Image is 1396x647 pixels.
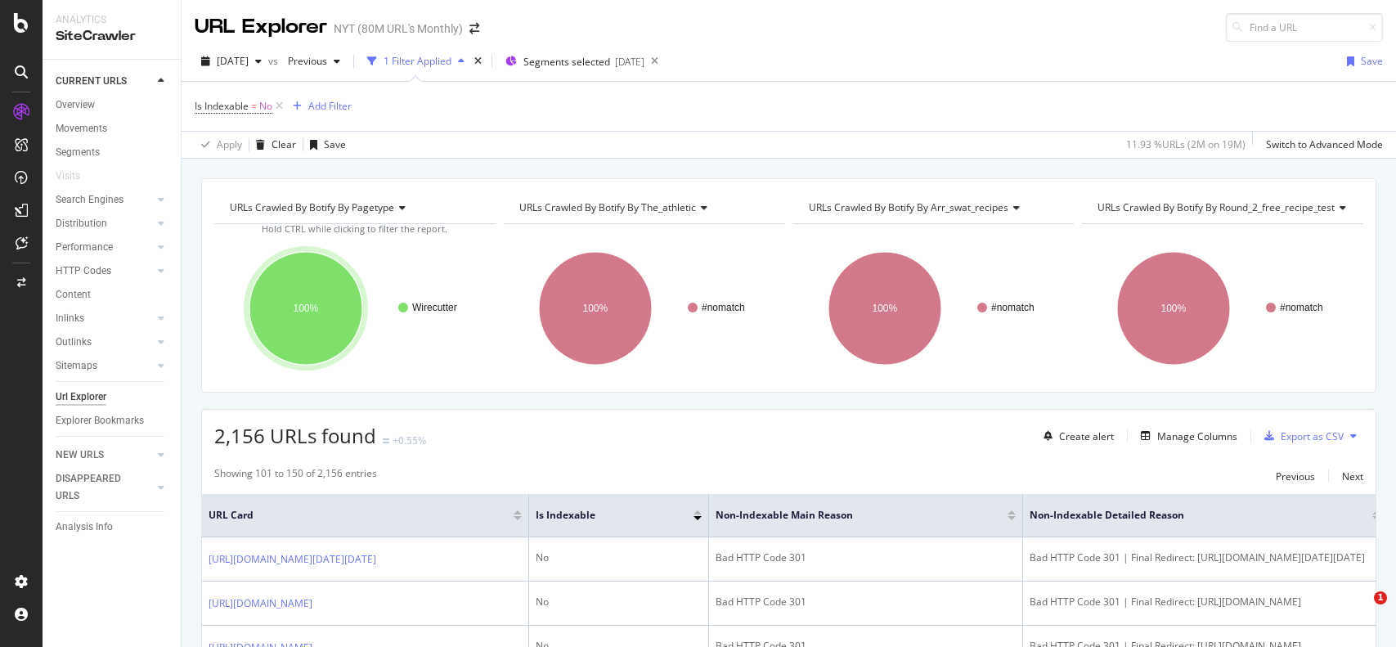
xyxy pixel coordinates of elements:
a: Performance [56,239,153,256]
div: 1 Filter Applied [384,54,451,68]
button: Next [1342,466,1363,486]
div: Analytics [56,13,168,27]
button: Clear [249,132,296,158]
h4: URLs Crawled By Botify By the_athletic [516,195,770,221]
span: Segments selected [523,55,610,69]
a: Overview [56,97,169,114]
div: Performance [56,239,113,256]
div: Bad HTTP Code 301 | Final Redirect: [URL][DOMAIN_NAME] [1030,595,1380,609]
div: URL Explorer [195,13,327,41]
text: Wirecutter [412,302,457,313]
div: Apply [217,137,242,151]
span: Previous [281,54,327,68]
span: Non-Indexable Main Reason [716,508,983,523]
a: Content [56,286,169,303]
div: Switch to Advanced Mode [1266,137,1383,151]
a: Sitemaps [56,357,153,375]
div: Next [1342,470,1363,483]
button: Create alert [1037,423,1114,449]
div: times [471,53,485,70]
span: 2,156 URLs found [214,422,376,449]
h4: URLs Crawled By Botify By round_2_free_recipe_test [1094,195,1359,221]
text: #nomatch [702,302,745,313]
text: 100% [582,303,608,314]
div: Showing 101 to 150 of 2,156 entries [214,466,377,486]
div: Search Engines [56,191,123,209]
span: URLs Crawled By Botify By pagetype [230,200,394,214]
div: Content [56,286,91,303]
div: Create alert [1059,429,1114,443]
a: Visits [56,168,97,185]
div: Segments [56,144,100,161]
div: +0.55% [393,434,426,447]
text: 100% [872,303,897,314]
a: HTTP Codes [56,263,153,280]
div: Clear [272,137,296,151]
div: DISAPPEARED URLS [56,470,138,505]
span: Hold CTRL while clicking to filter the report. [262,222,447,235]
div: A chart. [1082,237,1360,380]
div: SiteCrawler [56,27,168,46]
text: 100% [1161,303,1187,314]
a: Segments [56,144,169,161]
div: HTTP Codes [56,263,111,280]
span: = [251,99,257,113]
a: NEW URLS [56,447,153,464]
a: Analysis Info [56,519,169,536]
div: arrow-right-arrow-left [469,23,479,34]
button: Apply [195,132,242,158]
button: Manage Columns [1134,426,1237,446]
div: Bad HTTP Code 301 [716,550,1016,565]
span: 1 [1374,591,1387,604]
svg: A chart. [793,237,1071,380]
span: 2025 Aug. 4th [217,54,249,68]
a: [URL][DOMAIN_NAME] [209,595,312,612]
button: 1 Filter Applied [361,48,471,74]
div: [DATE] [615,55,644,69]
div: Inlinks [56,310,84,327]
iframe: Intercom live chat [1340,591,1380,631]
div: Add Filter [308,99,352,113]
div: Export as CSV [1281,429,1344,443]
text: #nomatch [991,302,1035,313]
a: Search Engines [56,191,153,209]
span: URLs Crawled By Botify By the_athletic [519,200,696,214]
button: Previous [281,48,347,74]
button: Switch to Advanced Mode [1259,132,1383,158]
div: No [536,550,702,565]
div: Outlinks [56,334,92,351]
div: 11.93 % URLs ( 2M on 19M ) [1126,137,1246,151]
div: Manage Columns [1157,429,1237,443]
div: Previous [1276,470,1315,483]
div: Bad HTTP Code 301 [716,595,1016,609]
span: No [259,95,272,118]
h4: URLs Crawled By Botify By arr_swat_recipes [806,195,1060,221]
div: Explorer Bookmarks [56,412,144,429]
button: Previous [1276,466,1315,486]
div: Sitemaps [56,357,97,375]
text: 100% [294,303,319,314]
span: Non-Indexable Detailed Reason [1030,508,1348,523]
div: No [536,595,702,609]
div: Save [1361,54,1383,68]
div: Distribution [56,215,107,232]
a: Url Explorer [56,389,169,406]
a: Movements [56,120,169,137]
span: Is Indexable [536,508,669,523]
span: Is Indexable [195,99,249,113]
div: Visits [56,168,80,185]
svg: A chart. [214,237,492,380]
a: [URL][DOMAIN_NAME][DATE][DATE] [209,551,376,568]
img: Equal [383,438,389,443]
a: Inlinks [56,310,153,327]
div: A chart. [504,237,782,380]
div: NEW URLS [56,447,104,464]
input: Find a URL [1226,13,1383,42]
div: Save [324,137,346,151]
a: Distribution [56,215,153,232]
text: #nomatch [1280,302,1323,313]
div: NYT (80M URL's Monthly) [334,20,463,37]
a: Outlinks [56,334,153,351]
